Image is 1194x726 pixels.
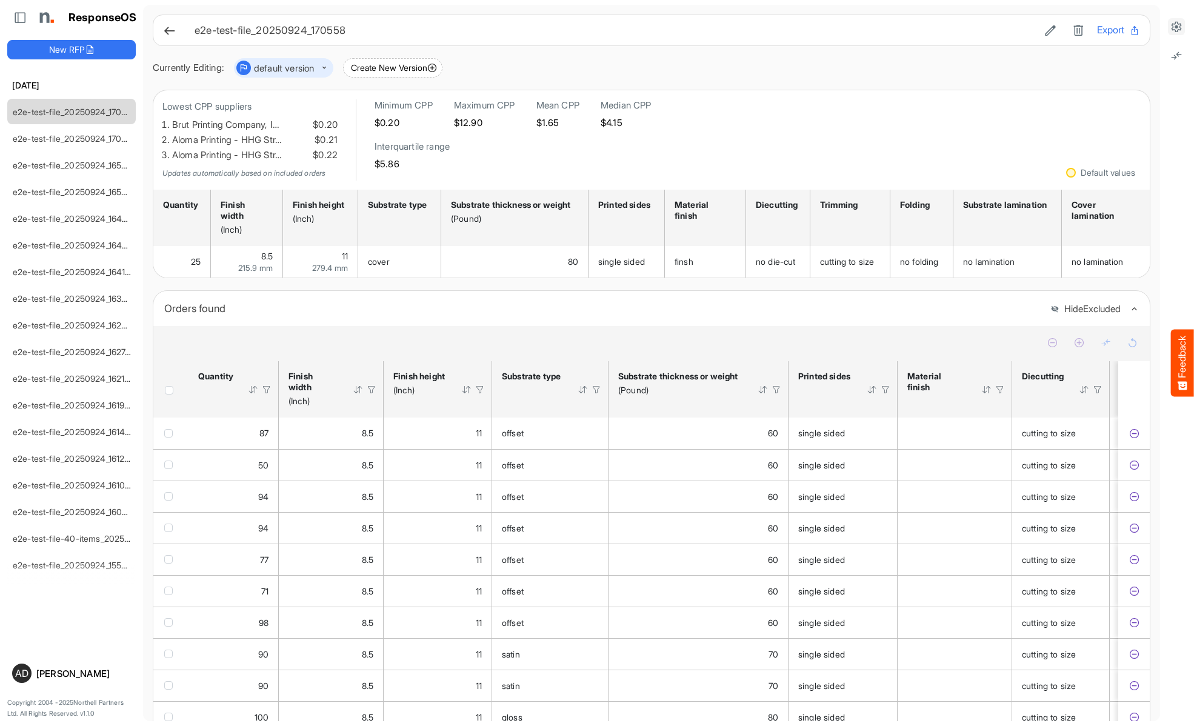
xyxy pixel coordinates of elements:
div: [PERSON_NAME] [36,669,131,678]
span: single sided [598,256,645,267]
td: no folding is template cell Column Header httpsnorthellcomontologiesmapping-rulesmanufacturinghas... [890,246,953,278]
td: finsh is template cell Column Header httpsnorthellcomontologiesmapping-rulesmanufacturinghassubst... [665,246,746,278]
div: (Inch) [393,385,445,396]
h6: Median CPP [601,99,652,112]
td: 11 is template cell Column Header httpsnorthellcomontologiesmapping-rulesmeasurementhasfinishsize... [384,512,492,544]
span: single sided [798,554,845,565]
td: 25 is template cell Column Header httpsnorthellcomontologiesmapping-rulesorderhasquantity [153,246,211,278]
td: is template cell Column Header httpsnorthellcomontologiesmapping-rulesmanufacturinghassubstratefi... [898,481,1012,512]
span: 11 [476,428,482,438]
button: Exclude [1128,554,1140,566]
button: Exclude [1128,491,1140,503]
td: single sided is template cell Column Header httpsnorthellcomontologiesmapping-rulesmanufacturingh... [789,638,898,670]
div: Filter Icon [591,384,602,395]
td: is template cell Column Header httpsnorthellcomontologiesmapping-rulesmanufacturinghassubstratefi... [898,638,1012,670]
td: 60 is template cell Column Header httpsnorthellcomontologiesmapping-rulesmaterialhasmaterialthick... [609,481,789,512]
span: 8.5 [362,460,373,470]
div: Diecutting [756,199,796,210]
td: checkbox [153,670,188,701]
td: is template cell Column Header httpsnorthellcomontologiesmapping-rulesmanufacturinghassubstratefi... [898,575,1012,607]
td: cutting to size is template cell Column Header httpsnorthellcomontologiesmapping-rulesmanufacturi... [1012,575,1110,607]
span: 8.5 [362,491,373,502]
span: 11 [476,681,482,691]
td: 60 is template cell Column Header httpsnorthellcomontologiesmapping-rulesmaterialhasmaterialthick... [609,575,789,607]
span: no lamination [1072,256,1123,267]
td: satin is template cell Column Header httpsnorthellcomontologiesmapping-rulesmaterialhassubstratem... [492,638,609,670]
span: AD [15,668,28,678]
div: (Inch) [288,396,337,407]
div: Material finish [675,199,732,221]
td: cutting to size is template cell Column Header httpsnorthellcomontologiesmapping-rulesmanufacturi... [1012,607,1110,638]
td: single sided is template cell Column Header httpsnorthellcomontologiesmapping-rulesmanufacturingh... [789,607,898,638]
span: cover [368,256,390,267]
td: checkbox [153,575,188,607]
td: 94 is template cell Column Header httpsnorthellcomontologiesmapping-rulesorderhasquantity [188,481,279,512]
span: cutting to size [1022,554,1076,565]
td: checkbox [153,607,188,638]
div: Substrate thickness or weight [451,199,575,210]
span: 100 [255,712,268,722]
td: 87 is template cell Column Header httpsnorthellcomontologiesmapping-rulesorderhasquantity [188,418,279,449]
button: Exclude [1128,711,1140,724]
span: 25 [191,256,201,267]
td: offset is template cell Column Header httpsnorthellcomontologiesmapping-rulesmaterialhassubstrate... [492,481,609,512]
span: cutting to size [1022,491,1076,502]
span: 8.5 [362,618,373,628]
div: Material finish [907,371,966,393]
h5: $1.65 [536,118,579,128]
span: cutting to size [1022,618,1076,628]
td: offset is template cell Column Header httpsnorthellcomontologiesmapping-rulesmaterialhassubstrate... [492,512,609,544]
a: e2e-test-file_20250924_165507 [13,160,136,170]
td: offset is template cell Column Header httpsnorthellcomontologiesmapping-rulesmaterialhassubstrate... [492,575,609,607]
span: single sided [798,586,845,596]
div: Finish height [393,371,445,382]
span: 8.5 [362,681,373,691]
span: satin [502,649,520,659]
span: $0.22 [310,148,338,163]
span: 11 [476,586,482,596]
a: e2e-test-file_20250924_161429 [13,427,135,437]
a: e2e-test-file_20250924_162904 [13,320,138,330]
td: 64e11aff-c23f-45dd-b9fa-b9b32098ec62 is template cell Column Header [1118,512,1152,544]
th: Header checkbox [153,361,188,418]
a: e2e-test-file-40-items_20250924_160529 [13,533,176,544]
span: offset [502,491,524,502]
h6: Maximum CPP [454,99,515,112]
td: 8.5 is template cell Column Header httpsnorthellcomontologiesmapping-rulesmeasurementhasfinishsiz... [211,246,283,278]
div: Finish width [221,199,269,221]
td: is template cell Column Header httpsnorthellcomontologiesmapping-rulesmanufacturinghassubstratefi... [898,544,1012,575]
td: checkbox [153,481,188,512]
span: offset [502,460,524,470]
td: 60 is template cell Column Header httpsnorthellcomontologiesmapping-rulesmaterialhasmaterialthick... [609,607,789,638]
button: Exclude [1128,680,1140,692]
a: e2e-test-file_20250924_155915 [13,560,135,570]
td: checkbox [153,544,188,575]
span: no lamination [963,256,1015,267]
td: single sided is template cell Column Header httpsnorthellcomontologiesmapping-rulesmanufacturingh... [789,544,898,575]
td: 60 is template cell Column Header httpsnorthellcomontologiesmapping-rulesmaterialhasmaterialthick... [609,544,789,575]
td: offset is template cell Column Header httpsnorthellcomontologiesmapping-rulesmaterialhassubstrate... [492,418,609,449]
td: a587ac45-f218-479f-a896-a497b85bcf39 is template cell Column Header [1118,481,1152,512]
span: 8.5 [362,523,373,533]
td: 71 is template cell Column Header httpsnorthellcomontologiesmapping-rulesorderhasquantity [188,575,279,607]
td: 60 is template cell Column Header httpsnorthellcomontologiesmapping-rulesmaterialhasmaterialthick... [609,449,789,481]
div: Substrate type [502,371,562,382]
td: cutting to size is template cell Column Header httpsnorthellcomontologiesmapping-rulesmanufacturi... [1012,638,1110,670]
span: 50 [258,460,268,470]
td: 11 is template cell Column Header httpsnorthellcomontologiesmapping-rulesmeasurementhasfinishsize... [384,449,492,481]
span: 11 [476,554,482,565]
a: e2e-test-file_20250924_162142 [13,373,135,384]
td: single sided is template cell Column Header httpsnorthellcomontologiesmapping-rulesmanufacturingh... [789,481,898,512]
h6: e2e-test-file_20250924_170558 [195,25,1032,36]
td: single sided is template cell Column Header httpsnorthellcomontologiesmapping-rulesmanufacturingh... [789,575,898,607]
td: cutting to size is template cell Column Header httpsnorthellcomontologiesmapping-rulesmanufacturi... [1012,544,1110,575]
td: 11 is template cell Column Header httpsnorthellcomontologiesmapping-rulesmeasurementhasfinishsize... [384,607,492,638]
span: offset [502,618,524,628]
td: 11 is template cell Column Header httpsnorthellcomontologiesmapping-rulesmeasurementhasfinishsize... [384,670,492,701]
span: 60 [768,618,778,628]
span: 60 [768,491,778,502]
span: single sided [798,491,845,502]
button: Delete [1069,22,1087,38]
td: 11 is template cell Column Header httpsnorthellcomontologiesmapping-rulesmeasurementhasfinishsize... [384,418,492,449]
td: checkbox [153,449,188,481]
